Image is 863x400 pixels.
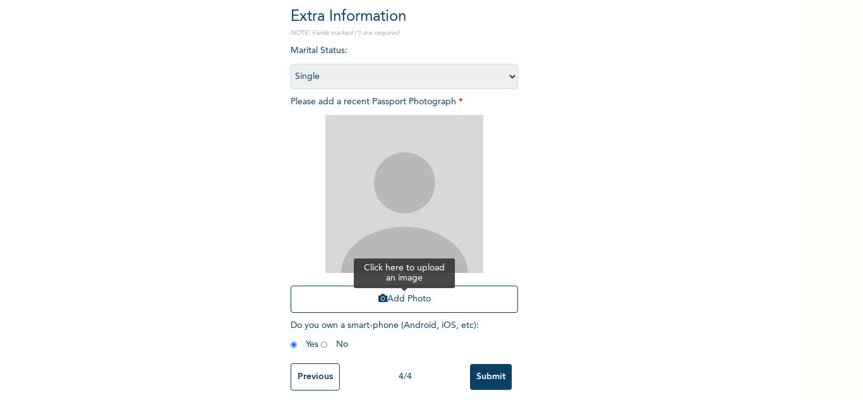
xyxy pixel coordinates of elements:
[470,364,512,390] input: Submit
[291,321,479,349] span: Do you own a smart-phone (Android, iOS, etc) : Yes No
[291,286,518,313] button: Add Photo
[291,28,518,38] p: NOTE: Fields marked (*) are required
[291,46,518,81] span: Marital Status :
[325,115,483,273] img: Crop
[291,363,340,391] input: Previous
[291,97,518,319] span: Please add a recent Passport Photograph
[340,370,470,384] div: 4 / 4
[291,6,518,28] h2: Extra Information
